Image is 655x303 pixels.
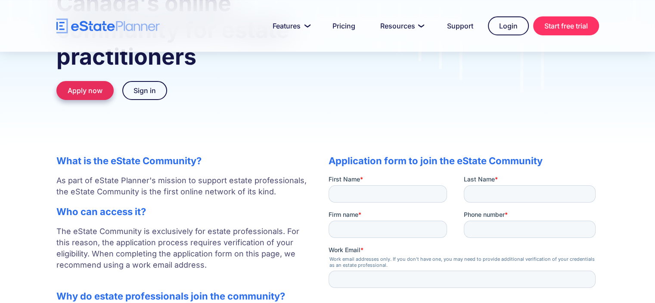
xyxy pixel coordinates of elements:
a: home [56,19,160,34]
a: Sign in [122,81,167,100]
a: Support [437,17,484,34]
h2: Why do estate professionals join the community? [56,291,311,302]
h2: Who can access it? [56,206,311,217]
a: Resources [370,17,432,34]
a: Apply now [56,81,114,100]
p: As part of eState Planner's mission to support estate professionals, the eState Community is the ... [56,175,311,197]
p: The eState Community is exclusively for estate professionals. For this reason, the application pr... [56,226,311,282]
h2: Application form to join the eState Community [329,155,599,166]
a: Start free trial [533,16,599,35]
h2: What is the eState Community? [56,155,311,166]
a: Features [262,17,318,34]
a: Pricing [322,17,366,34]
a: Login [488,16,529,35]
